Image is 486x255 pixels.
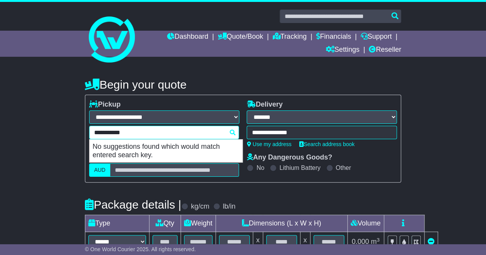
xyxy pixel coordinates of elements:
[325,44,359,57] a: Settings
[299,141,355,147] a: Search address book
[89,163,111,177] label: AUD
[428,238,435,245] a: Remove this item
[247,100,282,109] label: Delivery
[89,100,121,109] label: Pickup
[181,215,216,232] td: Weight
[369,44,401,57] a: Reseller
[223,202,236,211] label: lb/in
[247,153,332,162] label: Any Dangerous Goods?
[360,31,391,44] a: Support
[216,215,347,232] td: Dimensions (L x W x H)
[253,232,263,252] td: x
[85,198,181,211] h4: Package details |
[85,215,149,232] td: Type
[149,215,181,232] td: Qty
[347,215,384,232] td: Volume
[316,31,351,44] a: Financials
[377,237,380,243] sup: 3
[336,164,351,171] label: Other
[85,78,401,91] h4: Begin your quote
[218,31,263,44] a: Quote/Book
[352,238,369,245] span: 0.000
[256,164,264,171] label: No
[85,246,196,252] span: © One World Courier 2025. All rights reserved.
[279,164,320,171] label: Lithium Battery
[89,126,239,139] typeahead: Please provide city
[167,31,208,44] a: Dashboard
[90,140,242,162] p: No suggestions found which would match entered search key.
[371,238,380,245] span: m
[247,141,291,147] a: Use my address
[191,202,209,211] label: kg/cm
[273,31,307,44] a: Tracking
[300,232,310,252] td: x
